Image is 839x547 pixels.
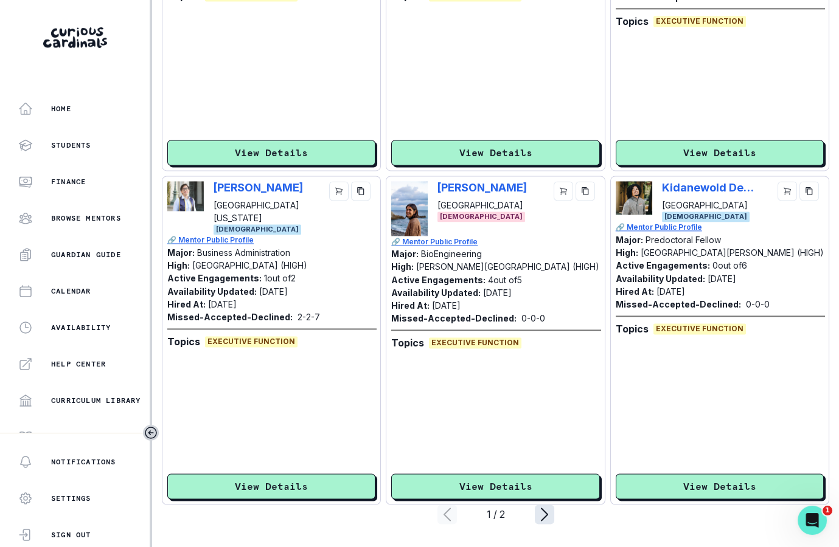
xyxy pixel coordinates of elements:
p: 2 - 2 - 7 [298,311,320,323]
button: View Details [391,473,599,499]
p: [PERSON_NAME] [437,181,527,194]
p: Missed-Accepted-Declined: [391,312,517,325]
p: [GEOGRAPHIC_DATA] [662,199,762,212]
button: View Details [167,473,375,499]
p: Business Administration [197,247,290,258]
p: Topics [391,335,424,350]
p: Topics [616,14,649,29]
p: Active Engagements: [616,260,710,270]
p: Browse Mentors [51,213,121,223]
p: Hired At: [616,286,654,297]
p: Curriculum Library [51,396,141,405]
button: copy [351,181,371,201]
button: copy [799,181,819,201]
a: 🔗 Mentor Public Profile [391,236,601,247]
span: Executive Function [653,16,746,27]
p: [DATE] [483,287,512,298]
p: 0 - 0 - 0 [521,312,545,325]
p: Mentor Handbook [51,432,126,442]
a: 🔗 Mentor Public Profile [616,222,825,233]
span: [DEMOGRAPHIC_DATA] [662,212,750,222]
p: Availability [51,323,111,332]
p: [GEOGRAPHIC_DATA] (HIGH) [192,260,307,270]
p: High: [391,261,414,272]
p: Availability Updated: [616,273,705,284]
p: [DATE] [259,286,288,297]
p: Settings [51,494,91,503]
p: Students [51,140,91,150]
button: View Details [616,473,824,499]
p: Guardian Guide [51,250,121,260]
p: Missed-Accepted-Declined: [167,311,293,323]
p: [DATE] [656,286,685,297]
p: Notifications [51,457,116,467]
p: Calendar [51,286,91,296]
svg: page left [437,504,457,524]
span: 1 [823,506,832,515]
button: Toggle sidebar [143,425,159,441]
p: [GEOGRAPHIC_DATA][US_STATE] [214,199,324,224]
p: Predoctoral Fellow [646,235,721,245]
button: View Details [391,140,599,165]
p: Home [51,104,71,114]
p: 1 out of 2 [264,273,296,283]
button: View Details [616,140,824,165]
p: Missed-Accepted-Declined: [616,298,741,311]
button: View Details [167,140,375,165]
p: Hired At: [391,300,430,311]
p: [PERSON_NAME][GEOGRAPHIC_DATA] (HIGH) [416,261,599,272]
p: 4 out of 5 [488,275,522,285]
p: High: [616,247,638,258]
button: cart [778,181,797,201]
p: Help Center [51,359,106,369]
p: 0 out of 6 [712,260,747,270]
img: Picture of Elina Thadhani [391,181,428,236]
p: Availability Updated: [167,286,257,297]
button: cart [554,181,573,201]
iframe: Intercom live chat [798,506,827,535]
span: Executive Function [429,337,521,348]
p: Finance [51,177,86,187]
p: [DATE] [708,273,736,284]
p: Major: [616,235,643,245]
p: 0 - 0 - 0 [746,298,770,311]
p: Active Engagements: [391,275,486,285]
span: [DEMOGRAPHIC_DATA] [437,212,525,222]
p: [DATE] [432,300,461,311]
img: Picture of Kidanewold Demesie [616,181,652,214]
p: High: [167,260,190,270]
p: BioEngineering [421,249,482,259]
p: Kidanewold Demesie [662,181,762,194]
p: Hired At: [167,299,206,309]
span: Executive Function [653,323,746,334]
p: Active Engagements: [167,273,262,283]
img: Picture of Bryan Wang [167,181,204,211]
svg: page right [535,504,554,524]
p: Topics [616,322,649,336]
p: Availability Updated: [391,287,481,298]
button: copy [576,181,595,201]
p: [DATE] [208,299,237,309]
p: Sign Out [51,530,91,540]
p: Major: [391,249,419,259]
span: Executive Function [205,336,298,347]
p: [GEOGRAPHIC_DATA][PERSON_NAME] (HIGH) [641,247,824,258]
p: [GEOGRAPHIC_DATA] [437,199,527,212]
img: Curious Cardinals Logo [43,27,107,48]
div: 1 / 2 [457,507,535,521]
p: [PERSON_NAME] [214,181,314,194]
span: [DEMOGRAPHIC_DATA] [214,224,301,235]
p: Topics [167,334,200,349]
button: cart [329,181,349,201]
a: 🔗 Mentor Public Profile [167,235,377,246]
p: Major: [167,247,195,258]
